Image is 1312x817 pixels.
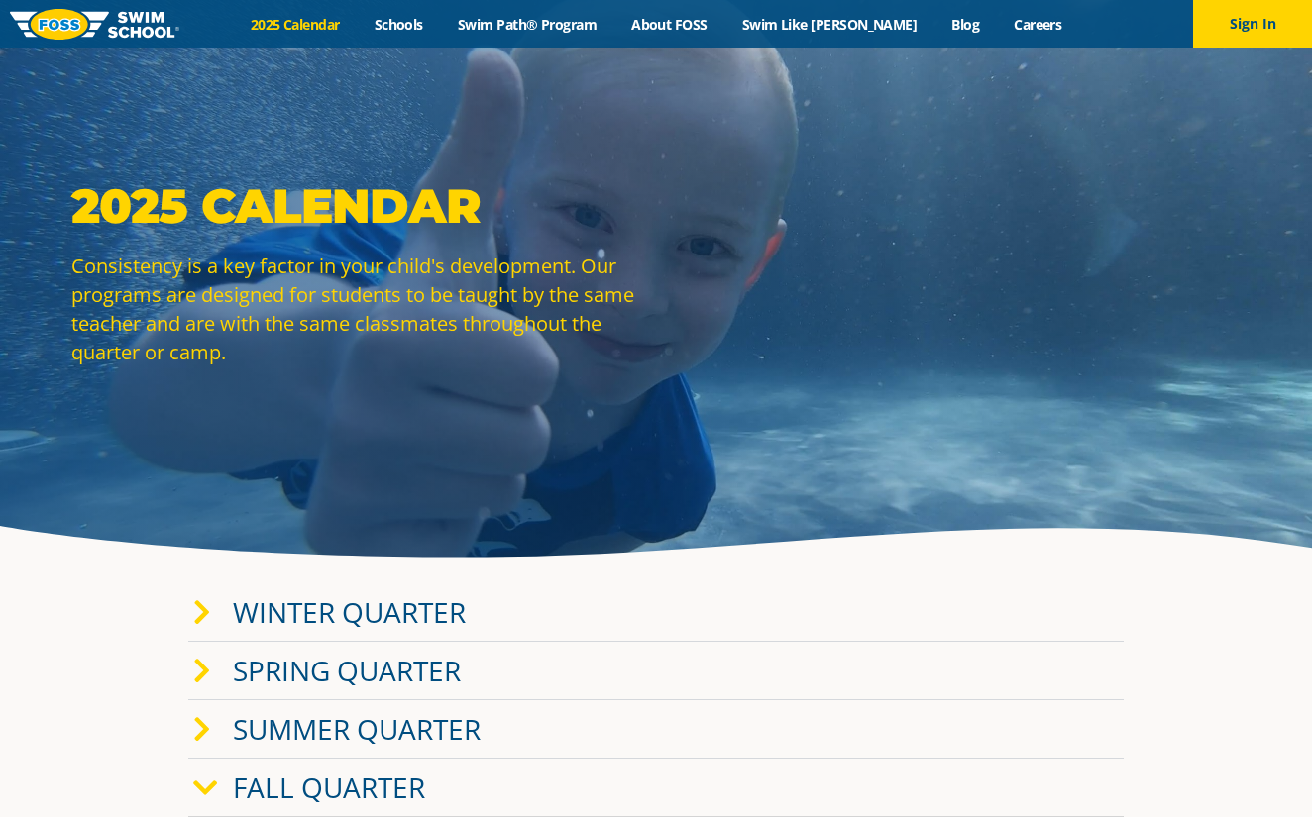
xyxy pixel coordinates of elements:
[233,652,461,689] a: Spring Quarter
[934,15,997,34] a: Blog
[440,15,613,34] a: Swim Path® Program
[614,15,725,34] a: About FOSS
[233,593,466,631] a: Winter Quarter
[233,15,357,34] a: 2025 Calendar
[233,768,425,806] a: Fall Quarter
[357,15,440,34] a: Schools
[724,15,934,34] a: Swim Like [PERSON_NAME]
[71,252,646,366] p: Consistency is a key factor in your child's development. Our programs are designed for students t...
[71,177,481,235] strong: 2025 Calendar
[997,15,1079,34] a: Careers
[233,710,481,748] a: Summer Quarter
[10,9,179,40] img: FOSS Swim School Logo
